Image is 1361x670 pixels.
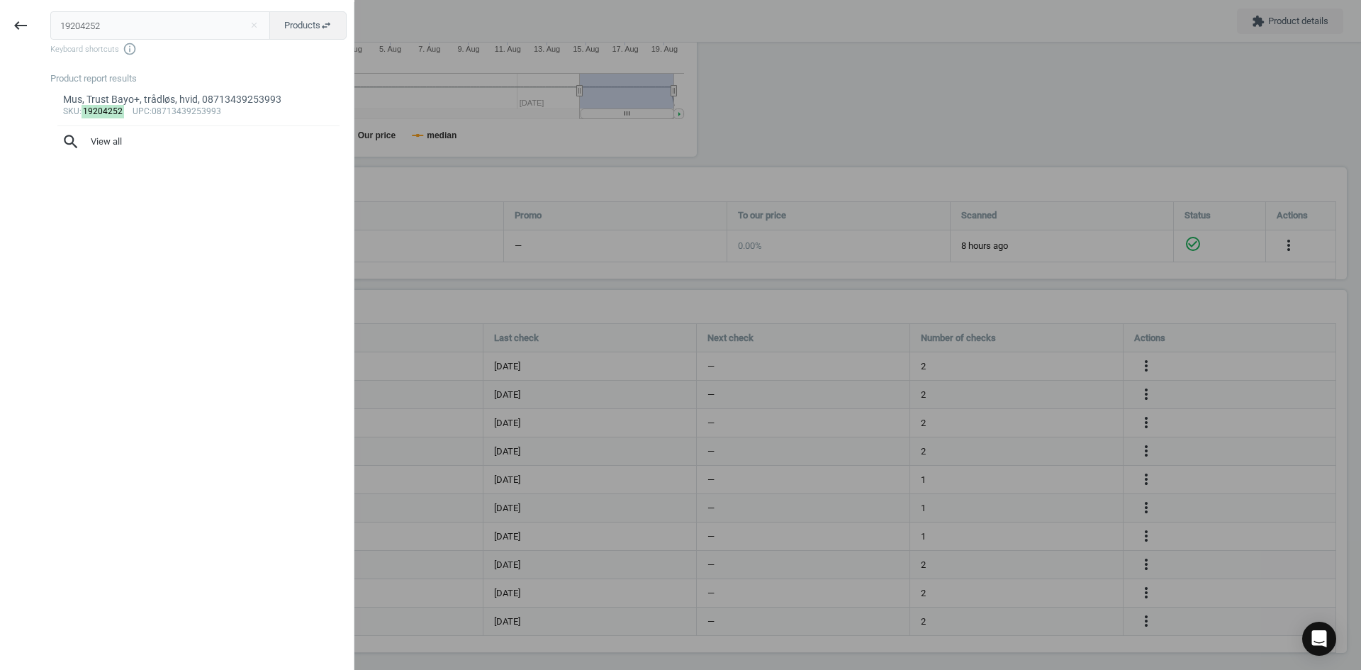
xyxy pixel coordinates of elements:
[123,42,137,56] i: info_outline
[269,11,347,40] button: Productsswap_horiz
[62,133,80,151] i: search
[50,11,271,40] input: Enter the SKU or product name
[63,106,79,116] span: sku
[62,133,335,151] span: View all
[50,42,347,56] span: Keyboard shortcuts
[63,106,335,118] div: : :08713439253993
[12,17,29,34] i: keyboard_backspace
[320,20,332,31] i: swap_horiz
[4,9,37,43] button: keyboard_backspace
[63,93,335,106] div: Mus, Trust Bayo+, trådløs, hvid, 08713439253993
[50,72,354,85] div: Product report results
[82,105,125,118] mark: 19204252
[50,126,347,157] button: searchView all
[284,19,332,32] span: Products
[243,19,264,32] button: Close
[1302,622,1336,656] div: Open Intercom Messenger
[133,106,150,116] span: upc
